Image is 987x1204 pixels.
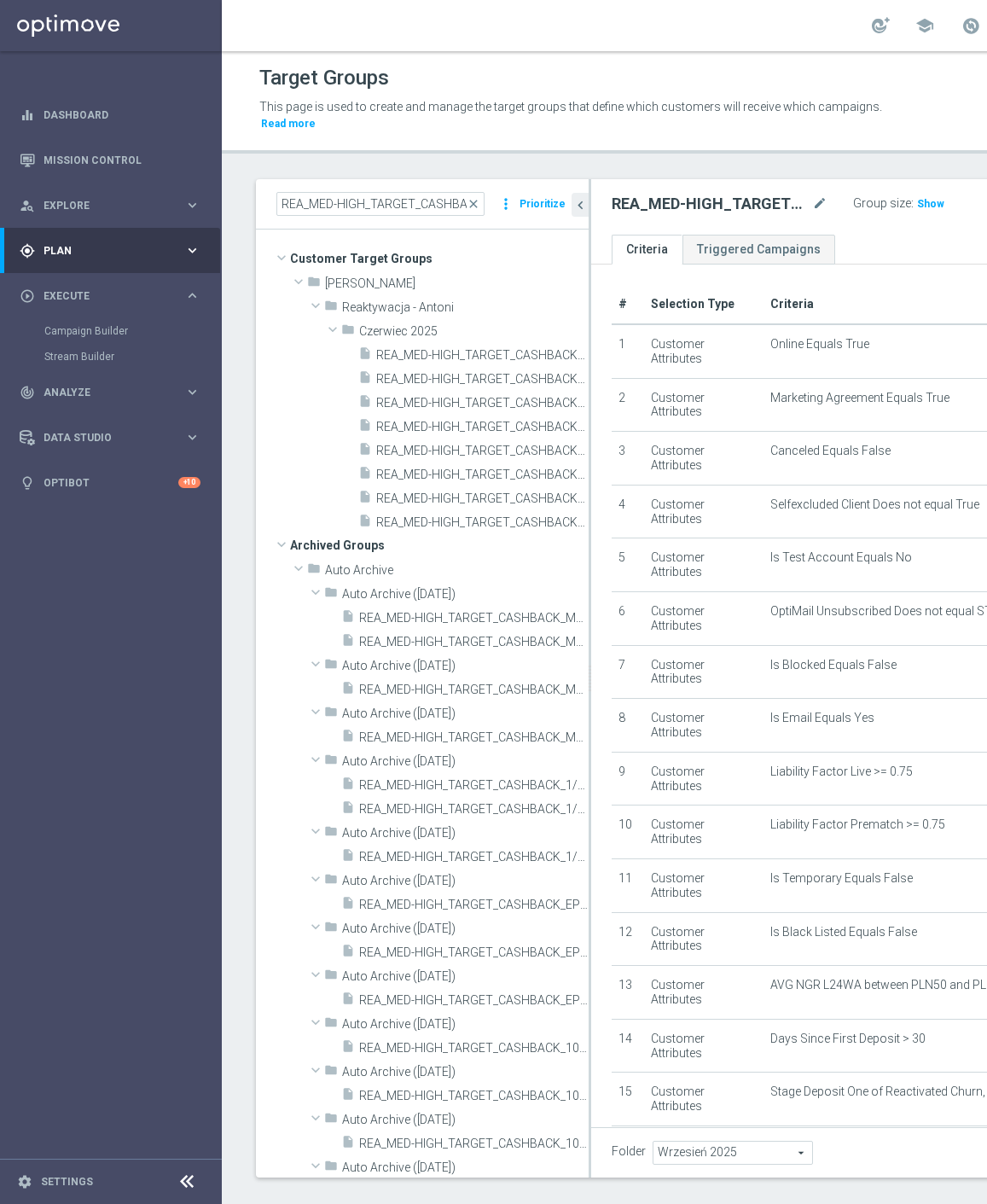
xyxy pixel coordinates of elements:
[44,318,220,344] div: Campaign Builder
[644,538,763,592] td: Customer Attributes
[612,324,644,378] td: 1
[325,276,589,291] span: Antoni L.
[853,196,911,211] label: Group size
[20,385,35,400] i: track_changes
[20,137,200,183] div: Mission Control
[342,659,589,673] span: Auto Archive (2024-09-17)
[184,197,200,213] i: keyboard_arrow_right
[359,802,589,817] span: REA_MED-HIGH_TARGET_CASHBACK_1/2 ME 50 300_090724
[612,699,644,753] td: 8
[324,968,338,987] i: folder
[358,394,372,414] i: insert_drive_file
[44,137,200,183] a: Mission Control
[178,477,200,488] div: +10
[467,197,480,211] span: close
[19,289,201,303] button: play_circle_outline Execute keyboard_arrow_right
[359,850,589,864] span: REA_MED-HIGH_TARGET_CASHBACK_1/2 ME 50 300 reminder push_090724
[44,92,200,137] a: Dashboard
[341,800,355,820] i: insert_drive_file
[612,485,644,538] td: 4
[612,285,644,324] th: #
[612,194,809,214] h2: REA_MED-HIGH_TARGET_CASHBACK_EL MS NL-PL 50% do 300 PLN_020925
[358,514,372,533] i: insert_drive_file
[572,197,589,213] i: chevron_left
[20,198,184,213] div: Explore
[342,922,589,936] span: Auto Archive (2024-10-15)
[307,561,321,581] i: folder
[44,324,177,338] a: Campaign Builder
[324,1111,338,1131] i: folder
[770,765,913,779] span: Liability Factor Live >= 0.75
[324,920,338,939] i: folder
[19,386,201,399] button: track_changes Analyze keyboard_arrow_right
[44,460,178,505] a: Optibot
[612,806,644,859] td: 10
[612,858,644,912] td: 11
[358,418,372,438] i: insert_drive_file
[612,235,682,265] a: Criteria
[358,442,372,462] i: insert_drive_file
[644,966,763,1020] td: Customer Attributes
[612,1073,644,1126] td: 15
[612,1144,646,1159] label: Folder
[644,752,763,806] td: Customer Attributes
[20,198,35,213] i: person_search
[341,1135,355,1155] i: insert_drive_file
[17,1174,32,1189] i: settings
[644,432,763,486] td: Customer Attributes
[517,193,568,216] button: Prioritize
[341,729,355,748] i: insert_drive_file
[20,92,200,137] div: Dashboard
[359,898,589,912] span: REA_MED-HIGH_TARGET_CASHBACK_EP 100% do 300_150724
[644,1073,763,1126] td: Customer Attributes
[644,699,763,753] td: Customer Attributes
[307,275,321,294] i: folder
[20,108,35,123] i: equalizer
[20,385,184,400] div: Analyze
[44,344,220,369] div: Stream Builder
[770,658,897,672] span: Is Blocked Equals False
[644,912,763,966] td: Customer Attributes
[359,1041,589,1056] span: REA_MED-HIGH_TARGET_CASHBACK_100 do 300_200824
[19,108,201,122] button: equalizer Dashboard
[497,192,514,216] i: more_vert
[20,475,35,491] i: lightbulb
[359,945,589,960] span: REA_MED-HIGH_TARGET_CASHBACK_EP 100% do 300 reminder SMS_150724
[644,324,763,378] td: Customer Attributes
[358,466,372,486] i: insert_drive_file
[359,1137,589,1151] span: REA_MED-HIGH_TARGET_CASHBACK_100 do 300 SMS_200824
[19,476,201,490] button: lightbulb Optibot +10
[612,432,644,486] td: 3
[612,645,644,699] td: 7
[342,969,589,984] span: Auto Archive (2024-10-16)
[911,196,914,211] label: :
[325,563,589,578] span: Auto Archive
[342,1160,589,1175] span: Auto Archive (2024-11-26)
[644,858,763,912] td: Customer Attributes
[770,444,891,458] span: Canceled Equals False
[359,635,589,649] span: REA_MED-HIGH_TARGET_CASHBACK_ME24 50 300_170624
[341,323,355,342] i: folder
[341,633,355,653] i: insert_drive_file
[612,591,644,645] td: 6
[612,1019,644,1073] td: 14
[376,444,589,458] span: REA_MED-HIGH_TARGET_CASHBACK_LN PL-MD 50 DO 300 PLN part 2_030625
[44,350,177,364] a: Stream Builder
[341,992,355,1011] i: insert_drive_file
[341,609,355,629] i: insert_drive_file
[44,291,184,301] span: Execute
[376,396,589,410] span: REA_MED-HIGH_TARGET_CASHBACK_50% do 300 push_240625
[342,1113,589,1127] span: Auto Archive (2024-11-21)
[812,194,827,214] i: mode_edit
[44,387,184,398] span: Analyze
[917,198,944,210] span: Show
[341,944,355,963] i: insert_drive_file
[644,645,763,699] td: Customer Attributes
[341,1087,355,1107] i: insert_drive_file
[342,826,589,840] span: Auto Archive (2024-10-09)
[770,817,945,832] span: Liability Factor Prematch >= 0.75
[770,550,912,565] span: Is Test Account Equals No
[376,372,589,387] span: REA_MED-HIGH_TARGET_CASHBACK_50% do 300 push 2_240625
[770,337,869,352] span: Online Equals True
